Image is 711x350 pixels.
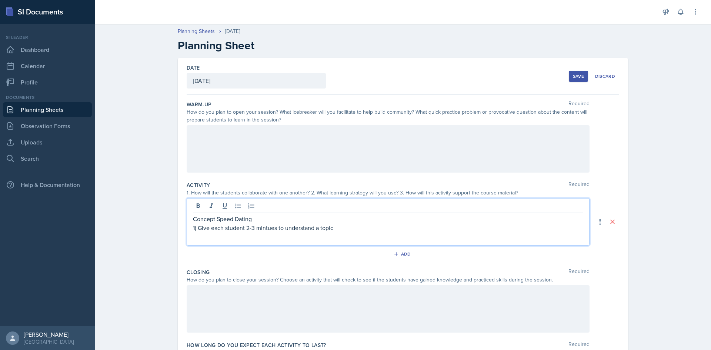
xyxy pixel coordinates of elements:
[3,177,92,192] div: Help & Documentation
[187,189,590,197] div: 1. How will the students collaborate with one another? 2. What learning strategy will you use? 3....
[3,34,92,41] div: Si leader
[178,27,215,35] a: Planning Sheets
[187,341,326,349] label: How long do you expect each activity to last?
[569,71,588,82] button: Save
[178,39,628,52] h2: Planning Sheet
[573,73,584,79] div: Save
[3,94,92,101] div: Documents
[395,251,411,257] div: Add
[3,75,92,90] a: Profile
[3,135,92,150] a: Uploads
[225,27,240,35] div: [DATE]
[3,102,92,117] a: Planning Sheets
[193,214,583,223] p: Concept Speed Dating
[391,249,415,260] button: Add
[193,223,583,232] p: 1) Give each student 2-3 mintues to understand a topic
[3,59,92,73] a: Calendar
[187,276,590,284] div: How do you plan to close your session? Choose an activity that will check to see if the students ...
[568,181,590,189] span: Required
[568,269,590,276] span: Required
[568,341,590,349] span: Required
[187,64,200,71] label: Date
[187,269,210,276] label: Closing
[595,73,615,79] div: Discard
[3,119,92,133] a: Observation Forms
[3,42,92,57] a: Dashboard
[187,101,211,108] label: Warm-Up
[187,181,210,189] label: Activity
[24,338,74,346] div: [GEOGRAPHIC_DATA]
[3,151,92,166] a: Search
[591,71,619,82] button: Discard
[568,101,590,108] span: Required
[24,331,74,338] div: [PERSON_NAME]
[187,108,590,124] div: How do you plan to open your session? What icebreaker will you facilitate to help build community...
